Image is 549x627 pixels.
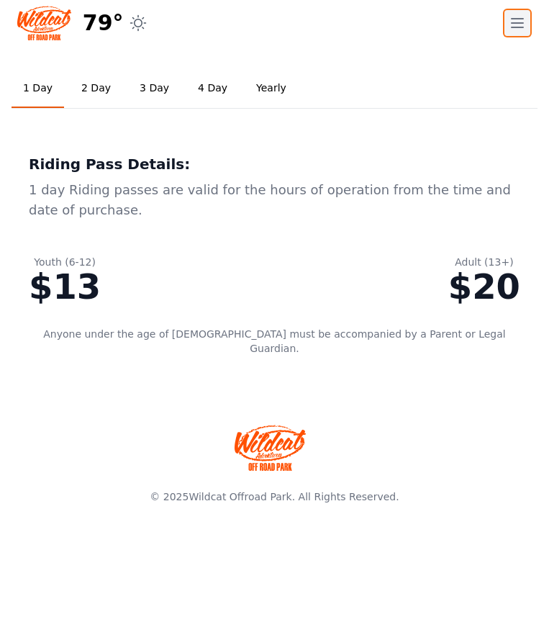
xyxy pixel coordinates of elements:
div: Riding Pass Details: [29,154,520,174]
div: $20 [448,269,520,304]
a: Wildcat Offroad Park [189,491,291,502]
a: 4 Day [186,69,239,108]
a: Yearly [245,69,298,108]
div: $13 [29,269,101,304]
img: Wildcat Logo [17,6,71,40]
a: 3 Day [128,69,181,108]
div: Adult (13+) [448,255,520,269]
span: © 2025 . All Rights Reserved. [150,491,399,502]
a: 2 Day [70,69,122,108]
a: 1 Day [12,69,64,108]
div: Youth (6-12) [29,255,101,269]
span: 79° [83,10,124,36]
div: 1 day Riding passes are valid for the hours of operation from the time and date of purchase. [29,180,520,220]
img: Wildcat Offroad park [235,425,307,471]
p: Anyone under the age of [DEMOGRAPHIC_DATA] must be accompanied by a Parent or Legal Guardian. [29,327,520,356]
